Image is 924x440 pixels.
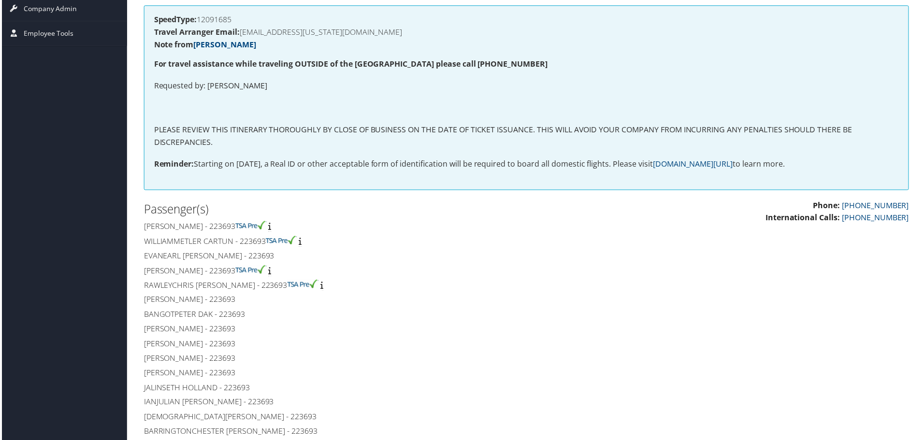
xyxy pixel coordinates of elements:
[192,39,255,50] a: [PERSON_NAME]
[143,251,520,262] h4: Evanearl [PERSON_NAME] - 223693
[844,213,911,224] a: [PHONE_NUMBER]
[143,202,520,218] h2: Passenger(s)
[265,237,296,245] img: tsa-precheck.png
[143,427,520,438] h4: Barringtonchester [PERSON_NAME] - 223693
[815,201,842,212] strong: Phone:
[153,39,255,50] strong: Note from
[153,14,196,25] strong: SpeedType:
[143,266,520,277] h4: [PERSON_NAME] - 223693
[22,21,72,45] span: Employee Tools
[153,28,901,36] h4: [EMAIL_ADDRESS][US_STATE][DOMAIN_NAME]
[143,354,520,365] h4: [PERSON_NAME] - 223693
[143,383,520,394] h4: Jalinseth Holland - 223693
[143,369,520,379] h4: [PERSON_NAME] - 223693
[143,325,520,335] h4: [PERSON_NAME] - 223693
[153,158,901,171] p: Starting on [DATE], a Real ID or other acceptable form of identification will be required to boar...
[844,201,911,212] a: [PHONE_NUMBER]
[654,159,734,170] a: [DOMAIN_NAME][URL]
[153,15,901,23] h4: 12091685
[287,281,318,289] img: tsa-precheck.png
[767,213,842,224] strong: International Calls:
[143,222,520,232] h4: [PERSON_NAME] - 223693
[143,281,520,291] h4: Rawleychris [PERSON_NAME] - 223693
[143,237,520,247] h4: Williammetler Cartun - 223693
[143,398,520,409] h4: Ianjulian [PERSON_NAME] - 223693
[234,222,266,230] img: tsa-precheck.png
[234,266,266,275] img: tsa-precheck.png
[153,58,548,69] strong: For travel assistance while traveling OUTSIDE of the [GEOGRAPHIC_DATA] please call [PHONE_NUMBER]
[143,295,520,306] h4: [PERSON_NAME] - 223693
[143,413,520,424] h4: [DEMOGRAPHIC_DATA][PERSON_NAME] - 223693
[153,159,193,170] strong: Reminder:
[153,124,901,149] p: PLEASE REVIEW THIS ITINERARY THOROUGHLY BY CLOSE OF BUSINESS ON THE DATE OF TICKET ISSUANCE. THIS...
[153,27,239,37] strong: Travel Arranger Email:
[143,310,520,321] h4: Bangotpeter Dak - 223693
[143,340,520,350] h4: [PERSON_NAME] - 223693
[153,80,901,93] p: Requested by: [PERSON_NAME]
